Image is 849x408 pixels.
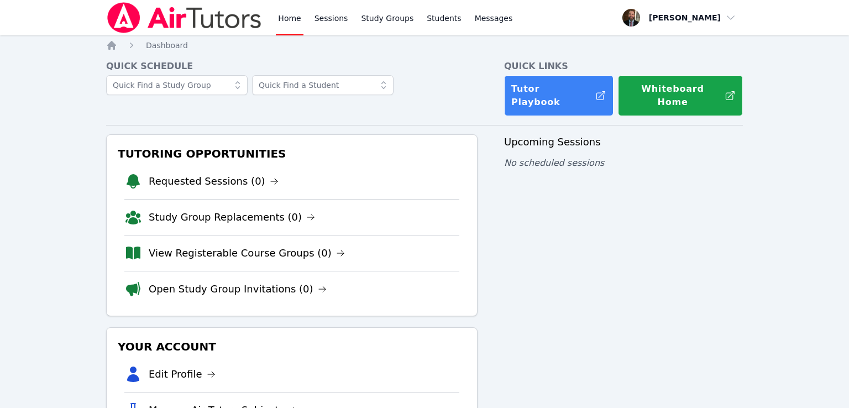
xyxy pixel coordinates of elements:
span: No scheduled sessions [504,158,604,168]
a: Open Study Group Invitations (0) [149,281,327,297]
span: Dashboard [146,41,188,50]
h3: Tutoring Opportunities [116,144,468,164]
nav: Breadcrumb [106,40,743,51]
span: Messages [475,13,513,24]
h3: Upcoming Sessions [504,134,743,150]
input: Quick Find a Study Group [106,75,248,95]
a: Edit Profile [149,367,216,382]
a: Tutor Playbook [504,75,614,116]
button: Whiteboard Home [618,75,743,116]
h3: Your Account [116,337,468,357]
h4: Quick Schedule [106,60,478,73]
a: Requested Sessions (0) [149,174,279,189]
h4: Quick Links [504,60,743,73]
img: Air Tutors [106,2,263,33]
a: Dashboard [146,40,188,51]
input: Quick Find a Student [252,75,394,95]
a: View Registerable Course Groups (0) [149,245,345,261]
a: Study Group Replacements (0) [149,210,315,225]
